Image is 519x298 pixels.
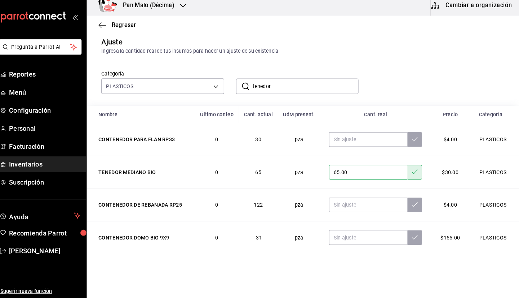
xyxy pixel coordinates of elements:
td: CONTENEDOR DOMO BIO 9X9 [94,223,200,255]
div: Cant. actual [248,115,278,120]
div: Nombre [105,115,196,120]
span: PLASTICOS [113,86,139,93]
span: 122 [258,203,267,209]
td: pza [282,223,323,255]
span: 0 [220,236,223,241]
td: PLASTICOS [470,126,519,158]
input: Sin ajuste [332,167,409,181]
span: 30 [259,139,265,145]
td: pza [282,190,323,223]
td: TENEDOR MEDIANO BIO [94,158,200,190]
button: open_drawer_menu [79,19,85,25]
span: Inventarios [17,161,88,171]
span: Facturación [17,144,88,154]
a: Pregunta a Parrot AI [5,52,89,60]
span: $4.00 [445,139,458,145]
span: Pregunta a Parrot AI [19,47,77,55]
div: Ingresa la cantidad real de tus insumos para hacer un ajuste de su existencia [108,51,505,59]
span: Reportes [17,73,88,83]
span: Ayuda [17,212,78,221]
input: Buscar nombre de insumo [257,82,361,97]
span: Sugerir nueva función [9,288,88,295]
td: CONTENEDOR DE REBANADA RP25 [94,190,200,223]
span: [PERSON_NAME] [17,247,88,256]
div: UdM present. [286,115,319,120]
div: Cant. real [328,115,428,120]
td: PLASTICOS [470,190,519,223]
span: $155.00 [442,236,461,241]
span: Regresar [118,26,142,33]
span: 0 [220,139,223,145]
td: pza [282,126,323,158]
span: 0 [220,171,223,177]
span: Configuración [17,108,88,118]
span: Menú [17,91,88,100]
td: CONTENEDOR PARA FLAN RP33 [94,126,200,158]
button: Regresar [105,26,142,33]
input: Sin ajuste [332,135,409,149]
label: Categoría [108,75,229,80]
td: pza [282,158,323,190]
div: Último conteo [204,115,239,120]
span: $4.00 [445,203,458,209]
span: Personal [17,126,88,136]
h3: Pan Malo (Décima) [124,6,180,14]
input: Sin ajuste [332,199,409,213]
div: Ajuste [108,40,129,51]
button: Pregunta a Parrot AI [8,43,89,59]
div: Precio [436,115,466,120]
span: Recomienda Parrot [17,229,88,239]
div: Categoría [474,115,507,120]
span: $30.00 [443,171,459,177]
span: -31 [259,236,266,241]
td: PLASTICOS [470,223,519,255]
span: 65 [259,171,265,177]
span: 0 [220,203,223,209]
span: Suscripción [17,179,88,189]
td: PLASTICOS [470,158,519,190]
input: Sin ajuste [332,231,409,246]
